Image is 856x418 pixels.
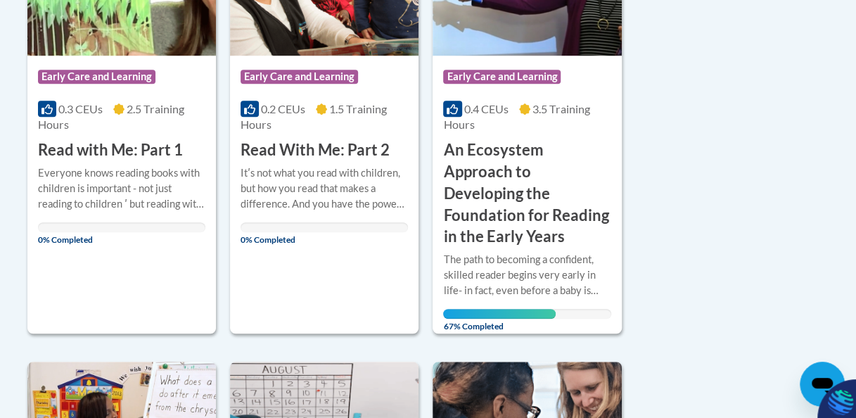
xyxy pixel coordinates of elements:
span: Early Care and Learning [443,70,561,84]
div: Itʹs not what you read with children, but how you read that makes a difference. And you have the ... [241,165,408,212]
span: Early Care and Learning [241,70,358,84]
h3: Read with Me: Part 1 [38,139,183,161]
span: Early Care and Learning [38,70,155,84]
div: The path to becoming a confident, skilled reader begins very early in life- in fact, even before ... [443,252,611,298]
h3: Read With Me: Part 2 [241,139,390,161]
h3: An Ecosystem Approach to Developing the Foundation for Reading in the Early Years [443,139,611,248]
iframe: Button to launch messaging window [800,362,845,407]
div: Everyone knows reading books with children is important - not just reading to children ʹ but read... [38,165,205,212]
span: 0.2 CEUs [261,102,305,115]
span: 0.4 CEUs [464,102,509,115]
span: 0.3 CEUs [58,102,103,115]
div: Your progress [443,309,556,319]
span: 67% Completed [443,309,556,331]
